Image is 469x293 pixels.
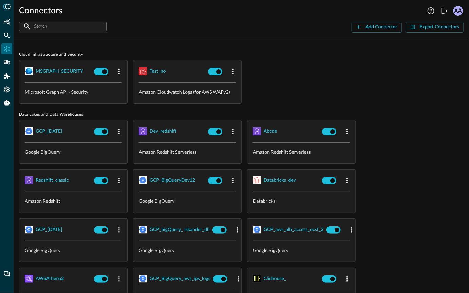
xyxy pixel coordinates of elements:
[150,176,195,185] div: GCP_BigQueryDev12
[36,226,62,234] div: GCP_[DATE]
[36,176,69,185] div: Redshift_classic
[139,176,147,184] img: GoogleBigQuery.svg
[19,5,63,16] h1: Connectors
[36,275,64,283] div: AWSAthena2
[150,226,210,234] div: GCP_bigQuery_ iskander_dh
[25,197,122,204] p: Amazon Redshift
[253,226,261,234] img: GoogleBigQuery.svg
[1,16,12,27] div: Summary Insights
[264,275,286,283] div: clichouse_
[1,57,12,68] div: Pipelines
[150,126,176,137] button: dev_redshift
[36,66,83,77] button: MSGRAPH_SECURITY
[150,66,166,77] button: test_no
[150,224,210,235] button: GCP_bigQuery_ iskander_dh
[1,43,12,54] div: Connectors
[139,127,147,135] img: AWSRedshift.svg
[139,247,236,254] p: Google BigQuery
[352,22,402,33] button: Add Connector
[253,148,350,155] p: Amazon Redshift Serverless
[426,5,436,16] button: Help
[36,273,64,284] button: AWSAthena2
[264,175,296,186] button: databricks_dev
[150,275,210,283] div: GCP_BigQuery_aws_ips_logs
[253,197,350,204] p: Databricks
[439,5,450,16] button: Logout
[25,127,33,135] img: GoogleBigQuery.svg
[406,22,464,33] button: Export Connectors
[25,88,122,95] p: Microsoft Graph API - Security
[264,224,324,235] button: GCP_aws_alb_access_ocsf_2
[1,30,12,41] div: Federated Search
[150,67,166,76] div: test_no
[1,84,12,95] div: Settings
[139,148,236,155] p: Amazon Redshift Serverless
[150,175,195,186] button: GCP_BigQueryDev12
[253,176,261,184] img: Databricks.svg
[19,112,464,117] span: Data Lakes and Data Warehouses
[365,23,397,32] div: Add Connector
[36,127,62,136] div: GCP_[DATE]
[139,226,147,234] img: GoogleBigQuery.svg
[25,275,33,283] img: AWSAthena.svg
[25,176,33,184] img: AWSRedshift.svg
[139,275,147,283] img: GoogleBigQuery.svg
[2,71,13,81] div: Addons
[150,127,176,136] div: dev_redshift
[264,126,277,137] button: abcde
[139,88,236,95] p: Amazon Cloudwatch Logs (for AWS WAFv2)
[25,67,33,75] img: MicrosoftGraph.svg
[253,247,350,254] p: Google BigQuery
[264,127,277,136] div: abcde
[150,273,210,284] button: GCP_BigQuery_aws_ips_logs
[139,197,236,204] p: Google BigQuery
[420,23,459,32] div: Export Connectors
[34,20,91,33] input: Search
[264,273,286,284] button: clichouse_
[1,269,12,279] div: Chat
[1,98,12,109] div: Query Agent
[264,226,324,234] div: GCP_aws_alb_access_ocsf_2
[264,176,296,185] div: databricks_dev
[19,52,464,57] span: Cloud Infrastructure and Security
[253,127,261,135] img: AWSRedshift.svg
[25,148,122,155] p: Google BigQuery
[25,226,33,234] img: GoogleBigQuery.svg
[453,6,463,16] div: AA
[25,247,122,254] p: Google BigQuery
[36,175,69,186] button: Redshift_classic
[253,275,261,283] img: ClickHouse.svg
[36,67,83,76] div: MSGRAPH_SECURITY
[36,126,62,137] button: GCP_[DATE]
[36,224,62,235] button: GCP_[DATE]
[139,67,147,75] img: AWSCloudWatchLogs.svg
